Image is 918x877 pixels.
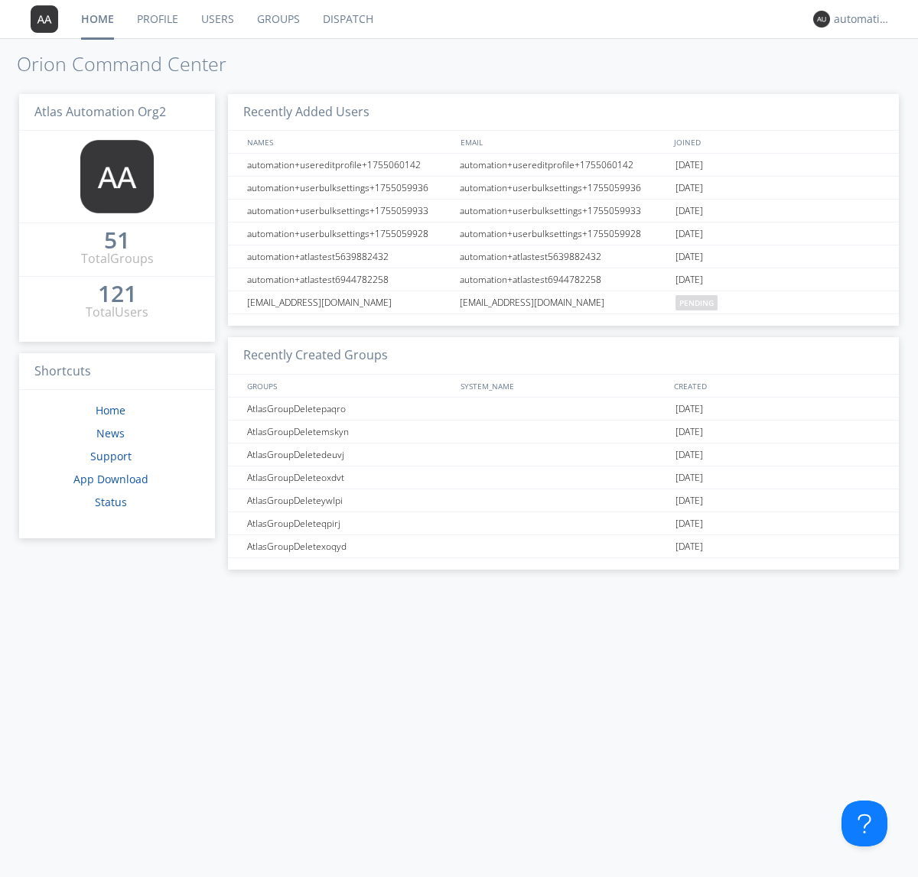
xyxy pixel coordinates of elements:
div: [EMAIL_ADDRESS][DOMAIN_NAME] [243,291,455,313]
div: NAMES [243,131,453,153]
div: automation+userbulksettings+1755059936 [456,177,672,199]
a: AtlasGroupDeleteywlpi[DATE] [228,489,899,512]
a: [EMAIL_ADDRESS][DOMAIN_NAME][EMAIL_ADDRESS][DOMAIN_NAME]pending [228,291,899,314]
img: 373638.png [80,140,154,213]
div: AtlasGroupDeletemskyn [243,421,455,443]
div: JOINED [670,131,884,153]
div: AtlasGroupDeletedeuvj [243,443,455,466]
img: 373638.png [31,5,58,33]
a: automation+atlastest6944782258automation+atlastest6944782258[DATE] [228,268,899,291]
span: [DATE] [675,398,703,421]
a: automation+userbulksettings+1755059933automation+userbulksettings+1755059933[DATE] [228,200,899,222]
span: [DATE] [675,268,703,291]
iframe: Toggle Customer Support [841,801,887,846]
a: automation+userbulksettings+1755059928automation+userbulksettings+1755059928[DATE] [228,222,899,245]
div: automation+atlastest5639882432 [243,245,455,268]
span: pending [675,295,718,310]
span: [DATE] [675,512,703,535]
a: App Download [73,472,148,486]
div: automation+atlastest5639882432 [456,245,672,268]
a: News [96,426,125,440]
div: automation+userbulksettings+1755059928 [243,222,455,245]
a: AtlasGroupDeleteqpirj[DATE] [228,512,899,535]
h3: Recently Created Groups [228,337,899,375]
div: automation+userbulksettings+1755059928 [456,222,672,245]
div: SYSTEM_NAME [457,375,670,397]
span: [DATE] [675,466,703,489]
span: [DATE] [675,245,703,268]
div: 51 [104,232,130,248]
a: automation+atlastest5639882432automation+atlastest5639882432[DATE] [228,245,899,268]
div: Total Users [86,304,148,321]
a: AtlasGroupDeletedeuvj[DATE] [228,443,899,466]
div: automation+atlastest6944782258 [456,268,672,291]
div: [EMAIL_ADDRESS][DOMAIN_NAME] [456,291,672,313]
a: 51 [104,232,130,250]
div: Total Groups [81,250,154,268]
a: Status [95,495,127,509]
div: AtlasGroupDeleteoxdvt [243,466,455,489]
a: Support [90,449,132,463]
span: [DATE] [675,177,703,200]
div: automation+usereditprofile+1755060142 [456,154,672,176]
div: 121 [98,286,137,301]
h3: Shortcuts [19,353,215,391]
a: AtlasGroupDeletemskyn[DATE] [228,421,899,443]
div: GROUPS [243,375,453,397]
div: CREATED [670,375,884,397]
span: [DATE] [675,489,703,512]
a: AtlasGroupDeletepaqro[DATE] [228,398,899,421]
span: [DATE] [675,200,703,222]
div: EMAIL [457,131,670,153]
div: AtlasGroupDeleteywlpi [243,489,455,512]
div: automation+usereditprofile+1755060142 [243,154,455,176]
div: automation+userbulksettings+1755059936 [243,177,455,199]
a: AtlasGroupDeletexoqyd[DATE] [228,535,899,558]
div: automation+atlas+language+check+org2 [834,11,891,27]
div: automation+userbulksettings+1755059933 [243,200,455,222]
span: [DATE] [675,443,703,466]
a: AtlasGroupDeleteoxdvt[DATE] [228,466,899,489]
a: automation+userbulksettings+1755059936automation+userbulksettings+1755059936[DATE] [228,177,899,200]
span: [DATE] [675,222,703,245]
img: 373638.png [813,11,830,28]
h3: Recently Added Users [228,94,899,132]
a: automation+usereditprofile+1755060142automation+usereditprofile+1755060142[DATE] [228,154,899,177]
div: automation+userbulksettings+1755059933 [456,200,672,222]
div: AtlasGroupDeletexoqyd [243,535,455,557]
span: [DATE] [675,535,703,558]
span: [DATE] [675,421,703,443]
div: automation+atlastest6944782258 [243,268,455,291]
a: 121 [98,286,137,304]
div: AtlasGroupDeleteqpirj [243,512,455,534]
a: Home [96,403,125,417]
span: [DATE] [675,154,703,177]
span: Atlas Automation Org2 [34,103,166,120]
div: AtlasGroupDeletepaqro [243,398,455,420]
